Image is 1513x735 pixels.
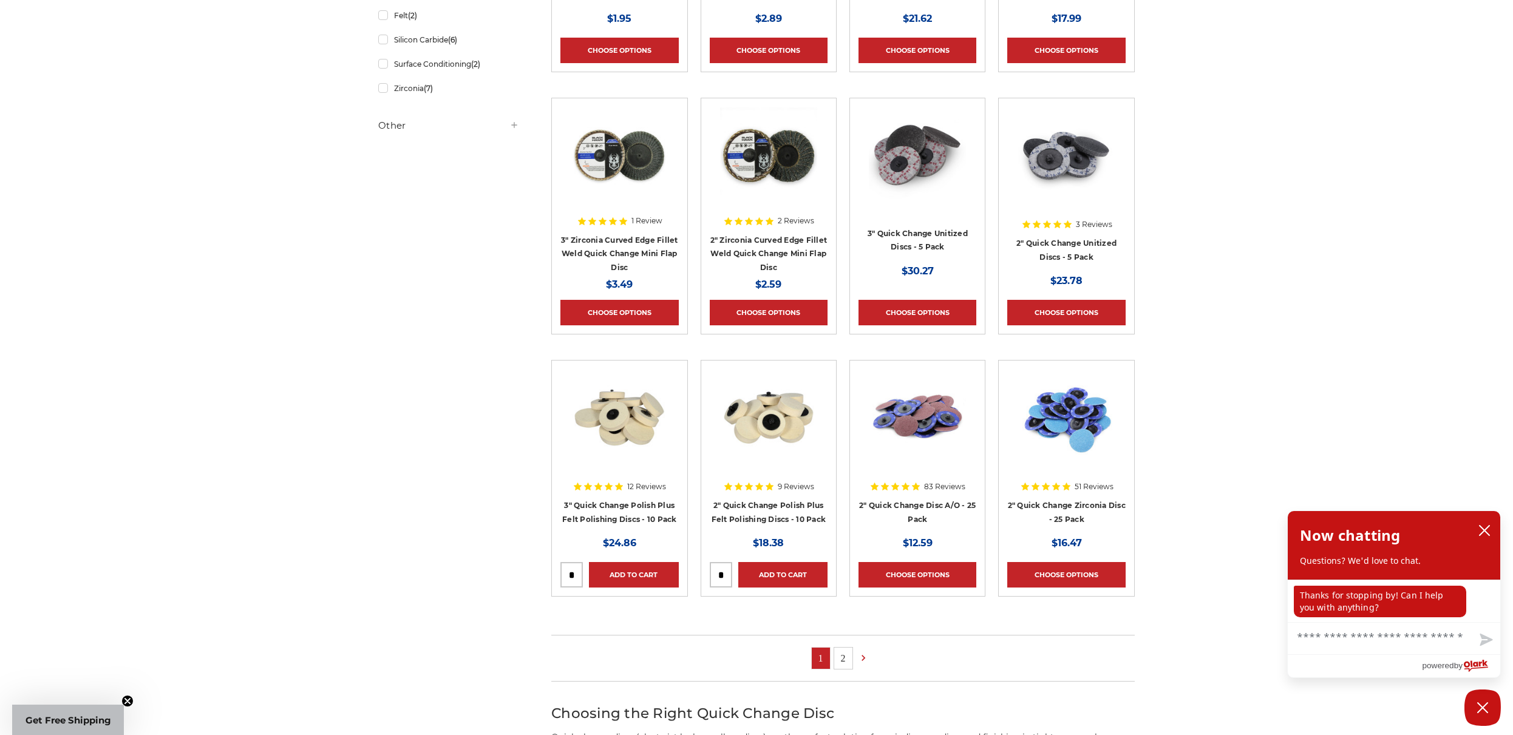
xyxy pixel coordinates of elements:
span: (2) [408,11,417,20]
button: Send message [1470,626,1500,654]
span: $21.62 [903,13,932,24]
h2: Now chatting [1300,523,1400,547]
h2: Choosing the Right Quick Change Disc [551,703,1135,724]
a: 2" Quick Change Unitized Discs - 5 Pack [1016,239,1117,262]
span: $23.78 [1050,275,1083,286]
span: $16.47 [1052,537,1082,549]
a: Choose Options [1007,562,1125,588]
span: $24.86 [603,537,636,549]
a: 2 inch red aluminum oxide quick change sanding discs for metalwork [858,369,976,487]
a: 2" Quick Change Unitized Discs - 5 Pack [1007,107,1125,225]
span: (2) [471,59,480,69]
p: Thanks for stopping by! Can I help you with anything? [1294,586,1466,617]
p: Questions? We'd love to chat. [1300,555,1488,567]
a: 3" Quick Change Unitized Discs - 5 Pack [858,107,976,225]
a: Choose Options [1007,300,1125,325]
span: 51 Reviews [1075,483,1113,490]
span: (7) [424,84,433,93]
a: Powered by Olark [1422,655,1500,677]
img: 2" Quick Change Unitized Discs - 5 Pack [1018,107,1115,204]
button: close chatbox [1475,521,1494,540]
a: Choose Options [858,300,976,325]
span: Get Free Shipping [25,714,111,726]
img: 2" Roloc Polishing Felt Discs [720,369,817,466]
span: $1.95 [607,13,631,24]
a: Choose Options [858,562,976,588]
span: 3 Reviews [1076,221,1112,228]
span: (6) [448,35,457,44]
span: $3.49 [606,279,633,290]
a: 2 [834,648,852,669]
span: by [1454,658,1463,673]
a: 3 inch polishing felt roloc discs [560,369,678,487]
img: BHA 2 inch mini curved edge quick change flap discs [720,107,817,204]
a: 3" Quick Change Polish Plus Felt Polishing Discs - 10 Pack [562,501,677,524]
span: $30.27 [902,265,934,277]
span: 83 Reviews [924,483,965,490]
a: 2" Quick Change Polish Plus Felt Polishing Discs - 10 Pack [712,501,826,524]
img: 2 inch red aluminum oxide quick change sanding discs for metalwork [869,369,966,466]
span: $17.99 [1052,13,1081,24]
a: Choose Options [560,300,678,325]
a: BHA 3 inch quick change curved edge flap discs [560,107,678,225]
a: Choose Options [858,38,976,63]
div: olark chatbox [1287,510,1501,678]
a: 3" Zirconia Curved Edge Fillet Weld Quick Change Mini Flap Disc [561,235,678,272]
button: Close teaser [121,695,134,707]
img: BHA 3 inch quick change curved edge flap discs [571,107,668,204]
h5: Other [378,118,519,133]
span: 12 Reviews [627,483,666,490]
span: $2.59 [755,279,781,290]
a: Choose Options [710,38,828,63]
span: 9 Reviews [778,483,814,490]
div: chat [1288,580,1500,622]
button: Close Chatbox [1464,689,1501,726]
a: Felt [378,5,519,26]
img: Assortment of 2-inch Metalworking Discs, 80 Grit, Quick Change, with durable Zirconia abrasive by... [1018,369,1115,466]
a: Choose Options [710,300,828,325]
a: Choose Options [560,38,678,63]
img: 3" Quick Change Unitized Discs - 5 Pack [869,107,966,204]
a: Choose Options [1007,38,1125,63]
a: Add to Cart [589,562,678,588]
a: 2" Roloc Polishing Felt Discs [710,369,828,487]
a: Assortment of 2-inch Metalworking Discs, 80 Grit, Quick Change, with durable Zirconia abrasive by... [1007,369,1125,487]
a: Silicon Carbide [378,29,519,50]
a: 2" Quick Change Zirconia Disc - 25 Pack [1008,501,1126,524]
span: $18.38 [753,537,784,549]
a: 3" Quick Change Unitized Discs - 5 Pack [868,229,968,252]
img: 3 inch polishing felt roloc discs [571,369,668,466]
a: Add to Cart [738,562,828,588]
a: 2" Zirconia Curved Edge Fillet Weld Quick Change Mini Flap Disc [710,235,828,272]
span: $2.89 [755,13,782,24]
span: powered [1422,658,1453,673]
a: Zirconia [378,78,519,99]
span: $12.59 [903,537,933,549]
a: Surface Conditioning [378,53,519,75]
a: 2" Quick Change Disc A/O - 25 Pack [859,501,976,524]
a: BHA 2 inch mini curved edge quick change flap discs [710,107,828,225]
a: 1 [812,648,830,669]
div: Get Free ShippingClose teaser [12,705,124,735]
